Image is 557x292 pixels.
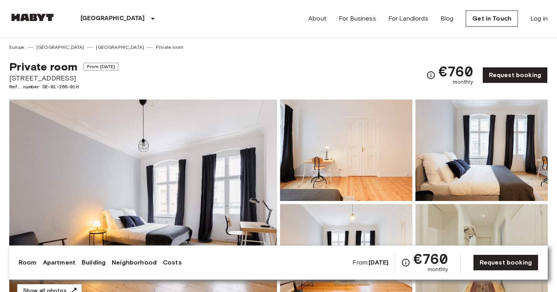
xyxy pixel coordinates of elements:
a: For Business [339,14,376,23]
b: [DATE] [369,259,388,266]
span: From: [352,258,388,267]
a: Building [82,258,106,267]
p: [GEOGRAPHIC_DATA] [80,14,145,23]
svg: Check cost overview for full price breakdown. Please note that discounts apply to new joiners onl... [401,258,410,267]
span: monthly [453,78,473,86]
span: monthly [428,266,448,273]
a: Neighborhood [112,258,157,267]
img: Picture of unit DE-01-266-01H [280,100,412,201]
a: Get in Touch [466,10,518,27]
img: Picture of unit DE-01-266-01H [415,100,548,201]
a: Costs [163,258,182,267]
a: For Landlords [388,14,428,23]
a: Request booking [473,254,538,271]
a: Request booking [482,67,548,83]
a: Blog [441,14,454,23]
img: Habyt [9,14,56,21]
span: €760 [413,252,448,266]
span: [STREET_ADDRESS] [9,73,118,83]
a: Room [19,258,37,267]
a: Private room [156,44,183,51]
a: Log in [530,14,548,23]
a: Europe [9,44,24,51]
a: [GEOGRAPHIC_DATA] [96,44,144,51]
span: Ref. number DE-01-266-01H [9,83,118,90]
a: [GEOGRAPHIC_DATA] [36,44,84,51]
span: From [DATE] [84,63,119,70]
span: €760 [439,64,473,78]
a: About [308,14,326,23]
a: Apartment [43,258,75,267]
span: Private room [9,60,77,73]
svg: Check cost overview for full price breakdown. Please note that discounts apply to new joiners onl... [426,70,436,80]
